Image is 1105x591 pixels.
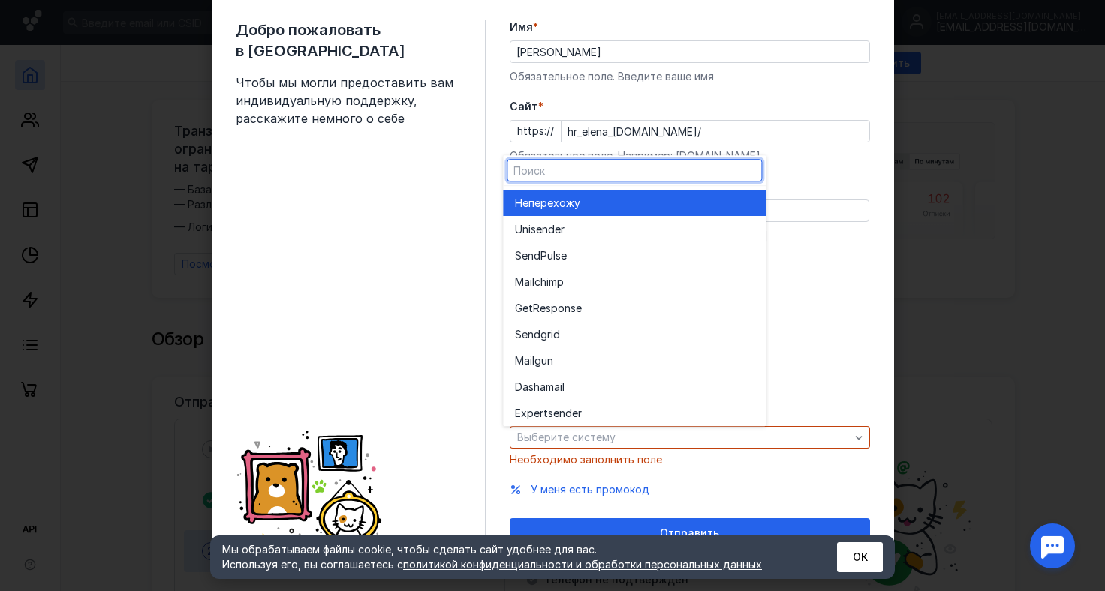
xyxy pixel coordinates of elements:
[551,327,560,342] span: id
[527,406,582,421] span: pertsender
[503,186,766,426] div: grid
[660,527,719,540] span: Отправить
[503,347,766,373] button: Mailgun
[534,353,553,368] span: gun
[557,274,564,289] span: p
[510,452,870,467] div: Необходимо заполнить поле
[515,248,561,263] span: SendPuls
[515,353,534,368] span: Mail
[837,542,883,572] button: ОК
[503,268,766,295] button: Mailchimp
[503,190,766,216] button: Неперехожу
[522,301,582,316] span: etResponse
[503,295,766,321] button: GetResponse
[236,19,461,61] span: Добро пожаловать в [GEOGRAPHIC_DATA]
[515,379,562,394] span: Dashamai
[515,196,528,211] span: Не
[515,406,527,421] span: Ex
[515,327,551,342] span: Sendgr
[510,19,533,34] span: Имя
[515,222,561,237] span: Unisende
[503,216,766,242] button: Unisender
[403,558,762,571] a: политикой конфиденциальности и обработки персональных данных
[510,426,870,448] button: Выберите систему
[515,301,522,316] span: G
[528,196,580,211] span: перехожу
[517,430,616,443] span: Выберите систему
[561,248,567,263] span: e
[561,222,565,237] span: r
[222,542,800,572] div: Мы обрабатываем файлы cookie, чтобы сделать сайт удобнее для вас. Используя его, вы соглашаетесь c
[531,483,649,496] span: У меня есть промокод
[510,99,538,114] span: Cайт
[503,400,766,426] button: Expertsender
[503,373,766,400] button: Dashamail
[503,242,766,268] button: SendPulse
[507,160,761,181] input: Поиск
[510,148,870,163] div: Обязательное поле. Например: [DOMAIN_NAME]
[531,482,649,497] button: У меня есть промокод
[236,73,461,127] span: Чтобы мы могли предоставить вам индивидуальную поддержку, расскажите немного о себе
[503,321,766,347] button: Sendgrid
[510,518,870,548] button: Отправить
[562,379,565,394] span: l
[515,274,557,289] span: Mailchim
[510,69,870,84] div: Обязательное поле. Введите ваше имя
